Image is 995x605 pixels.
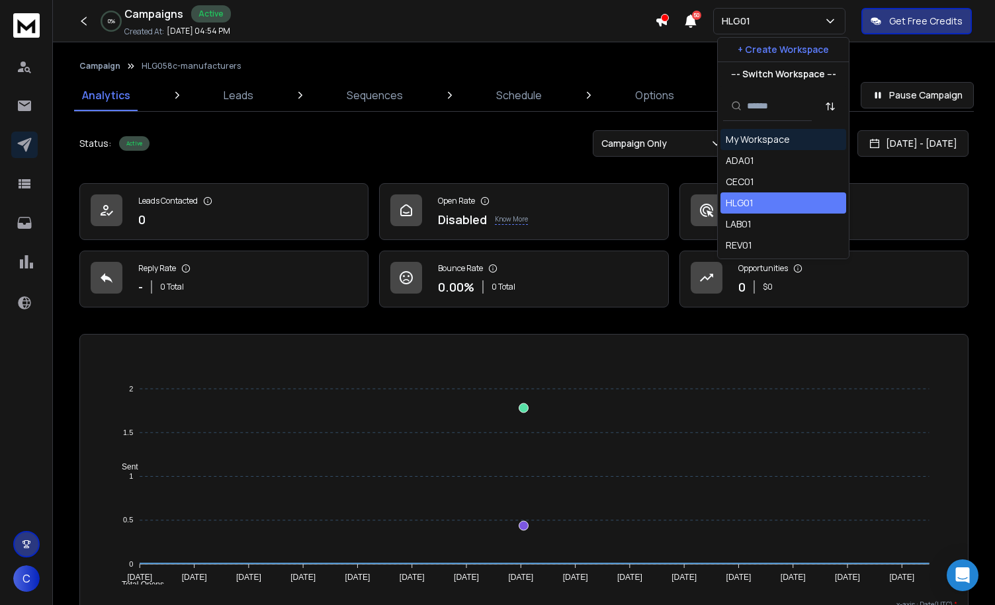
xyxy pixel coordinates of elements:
tspan: [DATE] [291,573,316,582]
p: 0 [738,278,746,296]
p: Know More [495,214,528,225]
button: [DATE] - [DATE] [857,130,969,157]
a: Reply Rate-0 Total [79,251,368,307]
p: Leads Contacted [138,196,198,206]
button: + Create Workspace [718,38,849,61]
tspan: [DATE] [345,573,370,582]
span: Total Opens [112,580,164,589]
p: Campaign Only [601,137,672,150]
p: Opportunities [738,263,788,274]
img: logo [13,13,40,38]
div: Active [119,136,150,151]
tspan: 0 [129,560,133,568]
a: Analytics [74,79,138,111]
a: Schedule [488,79,550,111]
div: CEC01 [726,175,754,188]
p: [DATE] 04:54 PM [167,26,230,36]
p: Disabled [438,210,487,229]
tspan: [DATE] [563,573,588,582]
button: Campaign [79,61,120,71]
p: HLG058c-manufacturers [142,61,241,71]
p: Options [635,87,674,103]
p: Created At: [124,26,164,37]
tspan: [DATE] [781,573,806,582]
p: Open Rate [438,196,475,206]
tspan: [DATE] [400,573,425,582]
div: HLG01 [726,196,754,210]
tspan: [DATE] [890,573,915,582]
p: Get Free Credits [889,15,963,28]
p: 0.00 % [438,278,474,296]
a: Click RateDisabledKnow More [679,183,969,240]
p: --- Switch Workspace --- [731,67,836,81]
tspan: 2 [129,385,133,393]
div: Open Intercom Messenger [947,559,978,591]
tspan: [DATE] [835,573,860,582]
tspan: 0.5 [123,516,133,524]
tspan: [DATE] [617,573,642,582]
button: Get Free Credits [861,8,972,34]
a: Options [627,79,682,111]
a: Leads [216,79,261,111]
p: Schedule [496,87,542,103]
h1: Campaigns [124,6,183,22]
button: Pause Campaign [861,82,974,108]
a: Opportunities0$0 [679,251,969,307]
p: Analytics [82,87,130,103]
tspan: [DATE] [509,573,534,582]
a: Sequences [339,79,411,111]
a: Leads Contacted0 [79,183,368,240]
tspan: [DATE] [672,573,697,582]
tspan: 1 [129,472,133,480]
tspan: 1.5 [123,428,133,436]
div: REV01 [726,239,752,252]
a: Open RateDisabledKnow More [379,183,668,240]
div: LAB01 [726,218,752,231]
p: + Create Workspace [738,43,829,56]
p: 0 % [108,17,115,25]
button: Sort by Sort A-Z [817,93,844,120]
p: Bounce Rate [438,263,483,274]
p: 0 Total [492,282,515,292]
p: Status: [79,137,111,150]
span: 50 [692,11,701,20]
tspan: [DATE] [182,573,207,582]
tspan: [DATE] [454,573,479,582]
tspan: [DATE] [128,573,153,582]
button: C [13,565,40,592]
p: 0 Total [160,282,184,292]
p: - [138,278,143,296]
p: 0 [138,210,146,229]
p: Leads [224,87,253,103]
div: ADA01 [726,154,754,167]
p: Reply Rate [138,263,176,274]
a: Bounce Rate0.00%0 Total [379,251,668,307]
p: Sequences [347,87,403,103]
tspan: [DATE] [236,573,261,582]
div: My Workspace [726,133,790,146]
span: Sent [112,462,138,471]
p: HLG01 [722,15,756,28]
p: $ 0 [763,282,773,292]
tspan: [DATE] [726,573,752,582]
div: Active [191,5,231,22]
